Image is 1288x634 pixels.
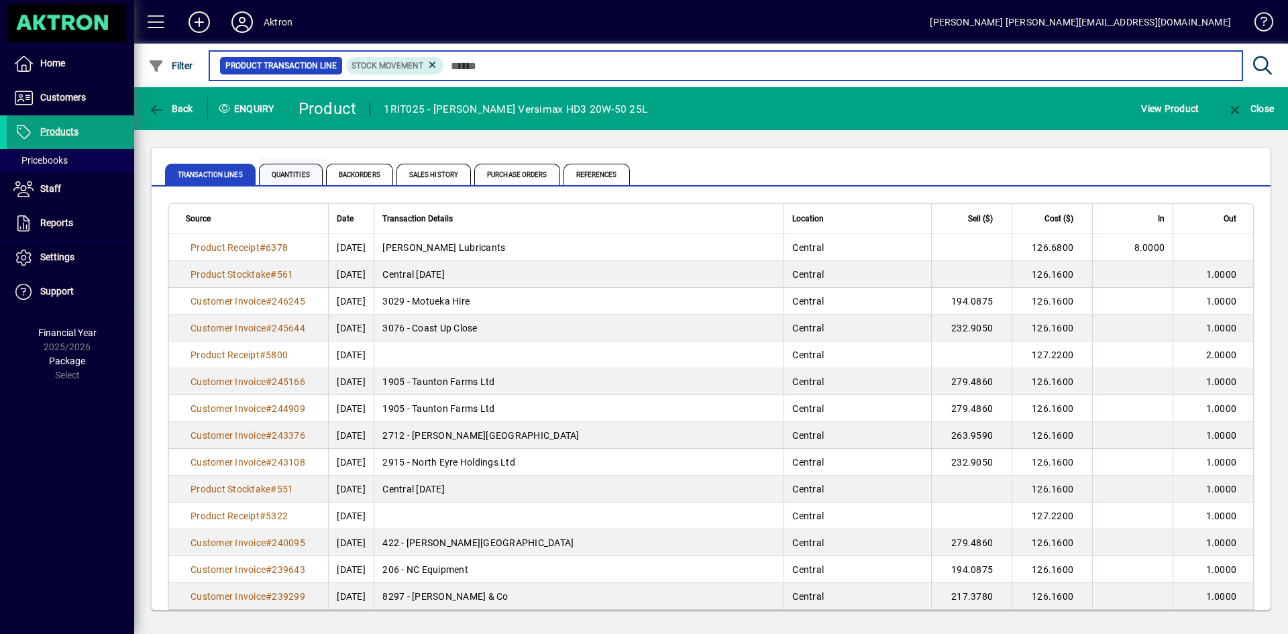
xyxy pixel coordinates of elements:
span: 245166 [272,376,305,387]
span: Customers [40,92,86,103]
span: Close [1227,103,1274,114]
span: 5322 [266,511,288,521]
div: Enquiry [208,98,288,119]
span: Central [792,591,824,602]
span: 1.0000 [1206,323,1237,333]
td: 279.4860 [931,368,1012,395]
span: Cost ($) [1044,211,1073,226]
span: Customer Invoice [191,591,266,602]
a: Customers [7,81,134,115]
a: Support [7,275,134,309]
td: 126.1600 [1012,476,1092,503]
span: Support [40,286,74,297]
button: Add [178,10,221,34]
span: 561 [277,269,294,280]
app-page-header-button: Back [134,97,208,121]
span: Customer Invoice [191,296,266,307]
span: # [270,269,276,280]
span: Date [337,211,354,226]
div: [PERSON_NAME] [PERSON_NAME][EMAIL_ADDRESS][DOMAIN_NAME] [930,11,1231,33]
td: 126.1600 [1012,422,1092,449]
td: [DATE] [328,341,374,368]
td: [DATE] [328,288,374,315]
span: 1.0000 [1206,403,1237,414]
span: Central [792,537,824,548]
td: 3029 - Motueka Hire [374,288,784,315]
span: # [260,242,266,253]
span: Product Stocktake [191,269,270,280]
span: Customer Invoice [191,376,266,387]
span: # [266,457,272,468]
td: 126.1600 [1012,315,1092,341]
span: Central [792,430,824,441]
span: # [266,537,272,548]
span: Product Receipt [191,350,260,360]
span: 5800 [266,350,288,360]
div: Date [337,211,366,226]
span: Financial Year [38,327,97,338]
td: 127.2200 [1012,341,1092,368]
span: 8.0000 [1134,242,1165,253]
span: # [266,403,272,414]
a: Customer Invoice#239643 [186,562,310,577]
span: 1.0000 [1206,484,1237,494]
span: Filter [148,60,193,71]
div: Aktron [264,11,292,33]
span: Settings [40,252,74,262]
a: Customer Invoice#245166 [186,374,310,389]
span: Product Receipt [191,511,260,521]
td: 206 - NC Equipment [374,556,784,583]
a: Product Stocktake#551 [186,482,298,496]
span: 239643 [272,564,305,575]
span: Customer Invoice [191,430,266,441]
span: Central [792,323,824,333]
td: 279.4860 [931,395,1012,422]
td: 126.1600 [1012,288,1092,315]
td: 126.1600 [1012,529,1092,556]
span: 244909 [272,403,305,414]
span: Reports [40,217,73,228]
mat-chip: Product Transaction Type: Stock movement [346,57,444,74]
span: # [260,350,266,360]
span: # [260,511,266,521]
span: Central [792,403,824,414]
span: 1.0000 [1206,511,1237,521]
td: [DATE] [328,556,374,583]
a: Product Receipt#6378 [186,240,292,255]
span: Location [792,211,824,226]
span: Product Receipt [191,242,260,253]
td: 1905 - Taunton Farms Ltd [374,395,784,422]
span: Product Transaction Line [225,59,337,72]
td: 126.1600 [1012,261,1092,288]
td: 8297 - [PERSON_NAME] & Co [374,583,784,610]
td: [DATE] [328,395,374,422]
button: Back [145,97,197,121]
span: # [266,591,272,602]
a: Product Receipt#5800 [186,348,292,362]
a: Customer Invoice#239299 [186,589,310,604]
span: Central [792,376,824,387]
a: Customer Invoice#243376 [186,428,310,443]
span: # [266,430,272,441]
a: Customer Invoice#243108 [186,455,310,470]
td: [DATE] [328,529,374,556]
span: 551 [277,484,294,494]
span: 2.0000 [1206,350,1237,360]
td: 126.1600 [1012,395,1092,422]
span: 1.0000 [1206,564,1237,575]
td: [PERSON_NAME] Lubricants [374,234,784,261]
span: 239299 [272,591,305,602]
button: View Product [1138,97,1202,121]
span: Transaction Lines [165,164,256,185]
button: Filter [145,54,197,78]
td: 1905 - Taunton Farms Ltd [374,368,784,395]
a: Pricebooks [7,149,134,172]
span: Source [186,211,211,226]
span: References [563,164,630,185]
span: Back [148,103,193,114]
span: Product Stocktake [191,484,270,494]
span: Customer Invoice [191,457,266,468]
td: [DATE] [328,422,374,449]
span: # [266,296,272,307]
td: [DATE] [328,449,374,476]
